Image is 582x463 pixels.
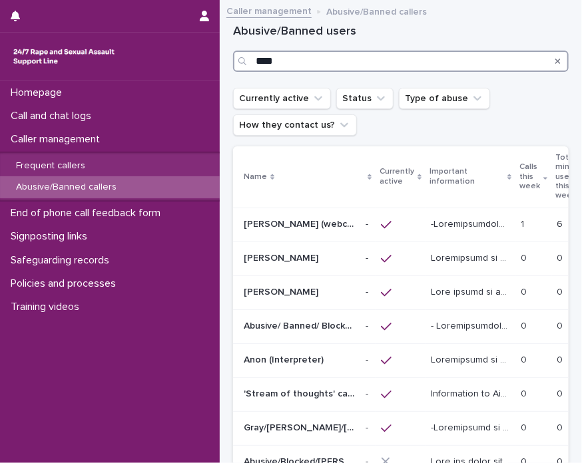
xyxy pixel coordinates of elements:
p: 0 [557,386,565,400]
p: Total mins used this week [555,150,576,204]
p: Caller management [5,133,111,146]
p: - [366,318,371,332]
p: Signposting links [5,230,98,243]
p: Information to Aid Identification This caller presents in a way that suggests they are in a strea... [431,386,513,400]
p: Abusive/Banned callers [326,3,427,18]
p: - [366,216,371,230]
p: - [366,386,371,400]
p: Anon (Interpreter) [244,352,326,366]
p: - Identification This caller uses a variety of traditionally women's names such as Vanessa, Lisa,... [431,318,513,332]
button: Currently active [233,88,331,109]
p: 0 [557,420,565,434]
p: Abusive/ Banned/ Blocked Lorry driver/Vanessa/Stacey/Lisa [244,318,358,332]
p: This caller is not able to call us any longer - see below Information to Aid Identification: She ... [431,284,513,298]
p: 0 [557,318,565,332]
h1: Abusive/Banned users [233,24,569,40]
p: -Information to aid identification This caller began accessing the service as Gray at the beginni... [431,420,513,434]
p: Frequent callers [5,160,96,172]
p: Gray/Colin/Paul/Grey/Philip/Steve/anon/Nathan/Gavin/Brian/Ken [244,420,358,434]
p: - [366,250,371,264]
p: 0 [557,284,565,298]
p: - [366,420,371,434]
p: Information to Aid Identification He asks for an Urdu or Hindi interpreter. He often requests a f... [431,352,513,366]
p: Information to Aid Identification: Due to the inappropriate use of the support line, this caller ... [431,250,513,264]
p: 0 [521,352,529,366]
p: Calls this week [519,160,540,194]
input: Search [233,51,569,72]
img: rhQMoQhaT3yELyF149Cw [11,43,117,70]
p: Training videos [5,301,90,313]
p: 0 [557,352,565,366]
p: 1 [521,216,527,230]
p: Important information [430,164,504,189]
p: Currently active [380,164,414,189]
p: - [366,284,371,298]
p: 0 [521,250,529,264]
p: 0 [521,420,529,434]
p: Safeguarding records [5,254,120,267]
p: End of phone call feedback form [5,207,171,220]
p: 'Stream of thoughts' caller/webchat user [244,386,358,400]
p: 0 [521,386,529,400]
p: 0 [521,284,529,298]
p: Policies and processes [5,277,127,290]
button: Status [336,88,394,109]
p: Name [244,170,267,184]
p: 0 [557,250,565,264]
p: [PERSON_NAME] [244,284,321,298]
p: [PERSON_NAME] [244,250,321,264]
p: Abusive/Banned callers [5,182,127,193]
p: 0 [521,318,529,332]
p: 6 [557,216,565,230]
button: How they contact us? [233,114,357,136]
p: [PERSON_NAME] (webchat) [244,216,358,230]
p: Homepage [5,86,73,99]
p: - [366,352,371,366]
p: -Identification This user was contacting us for at least 6 months. On some occasions he has conta... [431,216,513,230]
p: Call and chat logs [5,110,102,122]
button: Type of abuse [399,88,490,109]
a: Caller management [226,3,312,18]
